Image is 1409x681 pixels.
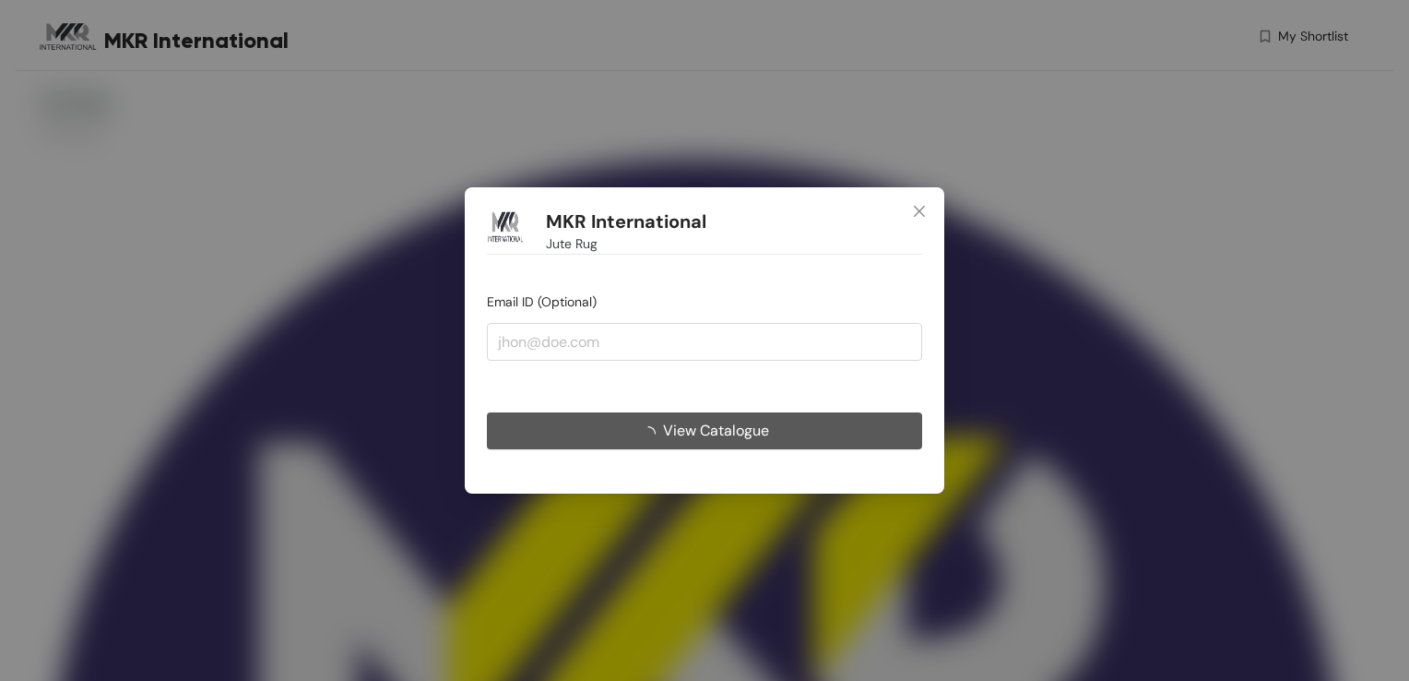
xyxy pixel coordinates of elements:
[487,209,524,246] img: Buyer Portal
[487,293,597,310] span: Email ID (Optional)
[546,233,598,254] span: Jute Rug
[663,419,769,442] span: View Catalogue
[912,204,927,219] span: close
[487,323,922,360] input: jhon@doe.com
[487,412,922,449] button: View Catalogue
[546,210,706,233] h1: MKR International
[641,426,663,441] span: loading
[894,187,944,237] button: Close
